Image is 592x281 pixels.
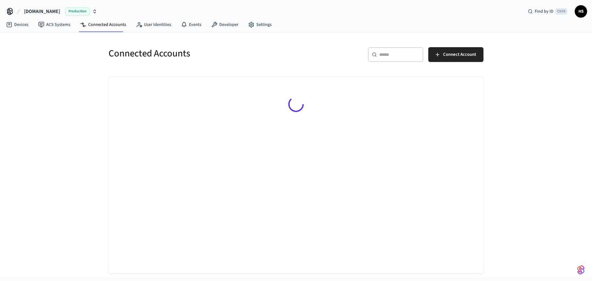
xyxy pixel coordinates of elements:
h5: Connected Accounts [109,47,292,60]
span: [DOMAIN_NAME] [24,8,60,15]
a: User Identities [131,19,176,30]
span: Connect Account [443,51,476,59]
span: HS [575,6,586,17]
span: Find by ID [535,8,553,14]
button: Connect Account [428,47,483,62]
a: Connected Accounts [75,19,131,30]
a: Devices [1,19,33,30]
button: HS [575,5,587,18]
a: Events [176,19,206,30]
div: Find by IDCtrl K [523,6,572,17]
a: Settings [243,19,277,30]
img: SeamLogoGradient.69752ec5.svg [577,265,585,275]
span: Ctrl K [555,8,567,14]
a: ACS Systems [33,19,75,30]
a: Developer [206,19,243,30]
span: Production [65,7,90,15]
